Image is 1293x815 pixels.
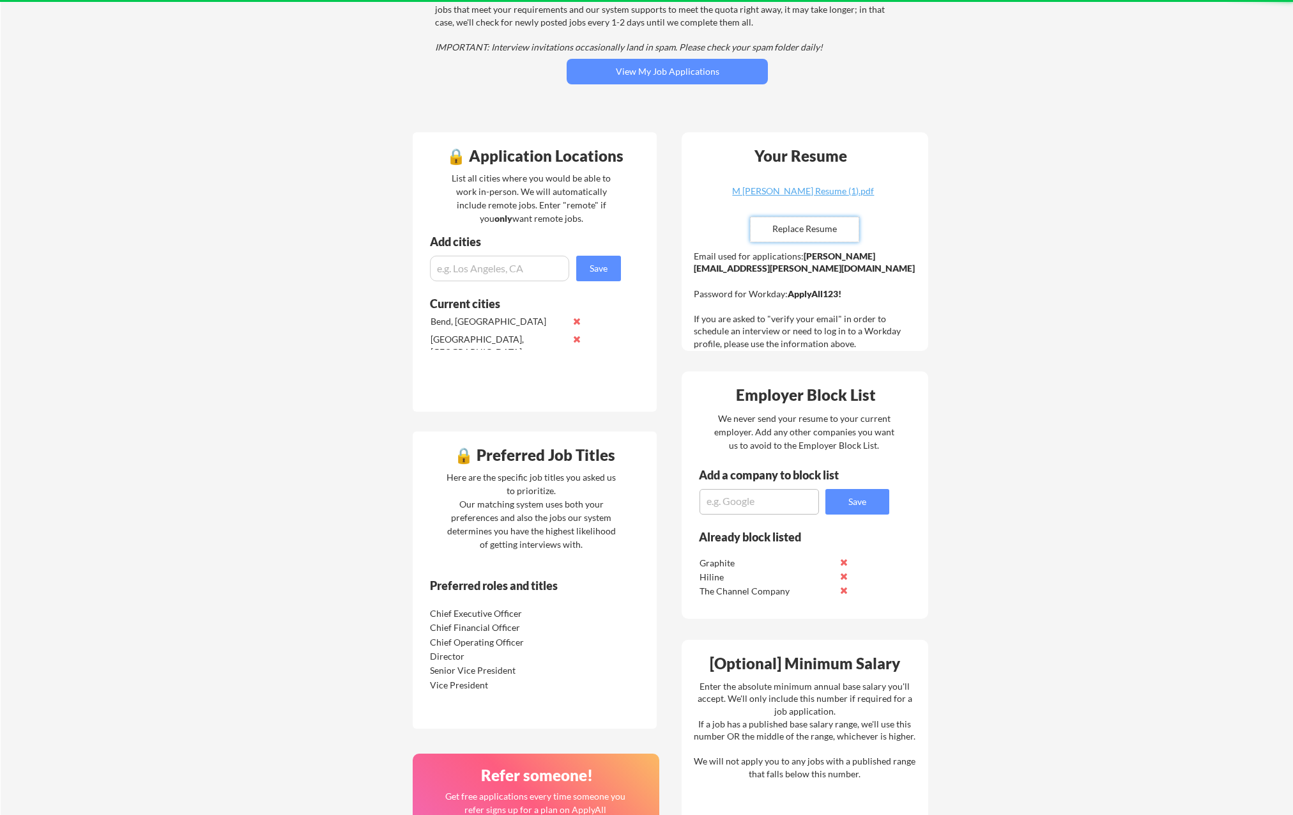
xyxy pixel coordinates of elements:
div: 🔒 Preferred Job Titles [416,447,654,463]
div: Email used for applications: Password for Workday: If you are asked to "verify your email" in ord... [694,250,919,350]
div: Graphite [700,557,834,570]
div: Chief Financial Officer [430,621,565,634]
strong: only [494,213,512,224]
div: 🔒 Application Locations [416,148,654,164]
div: Refer someone! [418,768,655,783]
a: M [PERSON_NAME] Resume (1).pdf [727,187,879,206]
div: Director [430,650,565,663]
div: We never send your resume to your current employer. Add any other companies you want us to avoid ... [713,412,895,452]
div: Already block listed [699,531,872,543]
div: Chief Executive Officer [430,607,565,620]
button: View My Job Applications [567,59,768,84]
div: Employer Block List [687,387,924,403]
div: Chief Operating Officer [430,636,565,649]
div: M [PERSON_NAME] Resume (1).pdf [727,187,879,196]
button: Save [576,256,621,281]
div: Hiline [700,571,834,584]
div: Add cities [430,236,624,247]
div: Enter the absolute minimum annual base salary you'll accept. We'll only include this number if re... [694,680,915,780]
div: Preferred roles and titles [430,580,604,591]
div: [GEOGRAPHIC_DATA], [GEOGRAPHIC_DATA] [431,333,565,358]
div: Current cities [430,298,607,309]
div: Here are the specific job titles you asked us to prioritize. Our matching system uses both your p... [443,470,619,551]
strong: ApplyAll123! [788,288,841,299]
div: Senior Vice President [430,664,565,677]
div: List all cities where you would be able to work in-person. We will automatically include remote j... [443,171,619,225]
strong: [PERSON_NAME][EMAIL_ADDRESS][PERSON_NAME][DOMAIN_NAME] [694,251,915,274]
input: e.g. Los Angeles, CA [430,256,569,281]
div: Bend, [GEOGRAPHIC_DATA] [431,315,565,328]
div: [Optional] Minimum Salary [686,656,924,671]
div: Vice President [430,679,565,692]
button: Save [825,489,889,515]
em: IMPORTANT: Interview invitations occasionally land in spam. Please check your spam folder daily! [435,42,823,52]
div: Your Resume [737,148,864,164]
div: Add a company to block list [699,469,859,481]
div: The Channel Company [700,585,834,598]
